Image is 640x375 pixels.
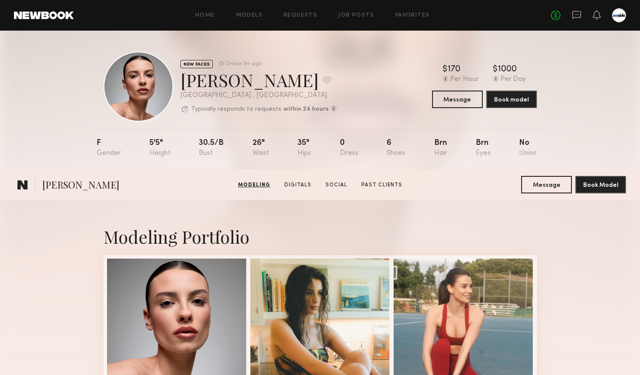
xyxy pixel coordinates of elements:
[322,181,351,189] a: Social
[281,181,315,189] a: Digitals
[486,91,537,108] button: Book model
[235,181,274,189] a: Modeling
[195,13,215,18] a: Home
[521,176,572,193] button: Message
[476,139,491,157] div: Brn
[432,91,483,108] button: Message
[338,13,374,18] a: Job Posts
[180,68,337,91] div: [PERSON_NAME]
[443,65,447,74] div: $
[501,76,526,84] div: Per Day
[149,139,170,157] div: 5'5"
[225,61,262,67] div: Online 1hr ago
[340,139,358,157] div: 0
[395,13,430,18] a: Favorites
[493,65,498,74] div: $
[180,60,213,68] div: NEW FACES
[97,139,121,157] div: F
[358,181,406,189] a: Past Clients
[191,106,281,112] p: Typically responds to requests
[434,139,447,157] div: Brn
[387,139,405,157] div: 6
[104,225,537,248] div: Modeling Portfolio
[298,139,311,157] div: 35"
[42,178,119,193] span: [PERSON_NAME]
[519,139,536,157] div: No
[253,139,269,157] div: 26"
[498,65,517,74] div: 1000
[575,181,626,188] a: Book Model
[447,65,460,74] div: 170
[199,139,224,157] div: 30.5/b
[575,176,626,193] button: Book Model
[450,76,479,84] div: Per Hour
[284,106,329,112] b: within 24 hours
[284,13,317,18] a: Requests
[236,13,263,18] a: Models
[180,92,337,99] div: [GEOGRAPHIC_DATA] , [GEOGRAPHIC_DATA]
